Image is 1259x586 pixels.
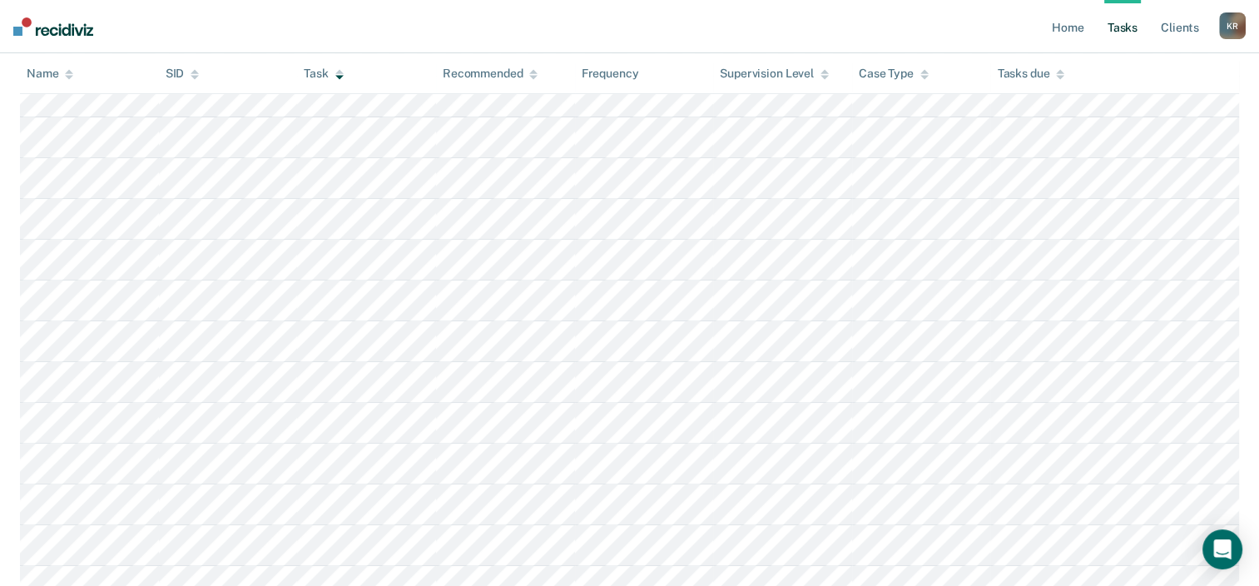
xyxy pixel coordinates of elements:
div: Tasks due [997,67,1064,81]
button: KR [1219,12,1246,39]
div: Task [304,67,343,81]
div: K R [1219,12,1246,39]
div: Name [27,67,73,81]
div: Recommended [443,67,538,81]
div: Open Intercom Messenger [1202,529,1242,569]
div: Frequency [582,67,639,81]
div: Case Type [859,67,929,81]
img: Recidiviz [13,17,93,36]
div: SID [166,67,200,81]
div: Supervision Level [720,67,829,81]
